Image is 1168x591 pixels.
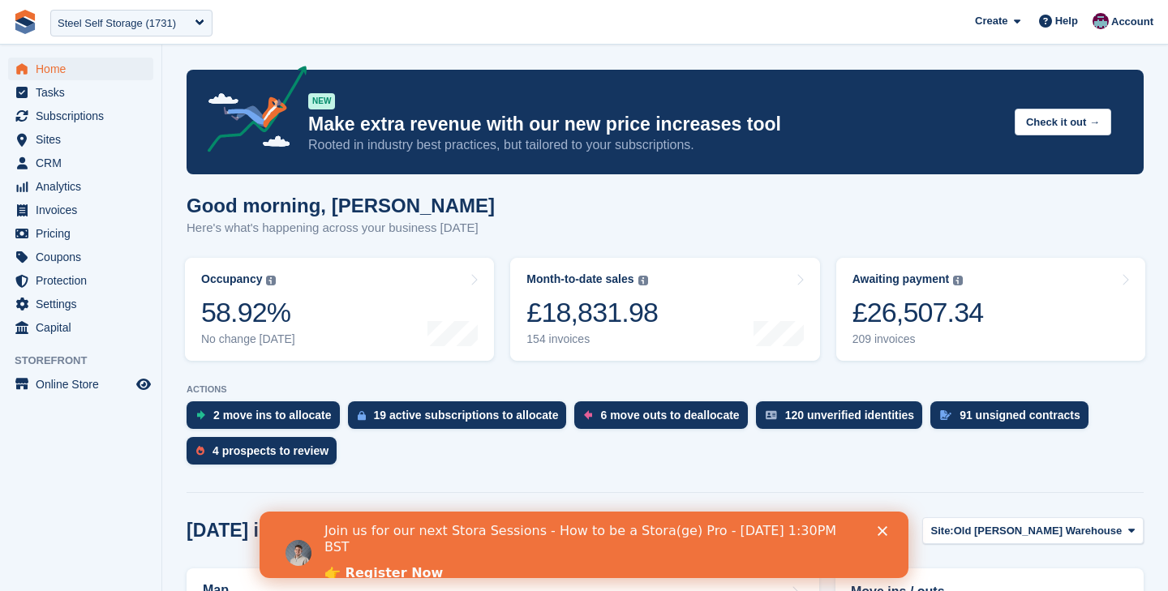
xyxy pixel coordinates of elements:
[36,373,133,396] span: Online Store
[358,410,366,421] img: active_subscription_to_allocate_icon-d502201f5373d7db506a760aba3b589e785aa758c864c3986d89f69b8ff3...
[526,296,658,329] div: £18,831.98
[196,410,205,420] img: move_ins_to_allocate_icon-fdf77a2bb77ea45bf5b3d319d69a93e2d87916cf1d5bf7949dd705db3b84f3ca.svg
[618,15,634,24] div: Close
[574,401,755,437] a: 6 move outs to deallocate
[1111,14,1153,30] span: Account
[852,272,950,286] div: Awaiting payment
[954,523,1123,539] span: Old [PERSON_NAME] Warehouse
[308,113,1002,136] p: Make extra revenue with our new price increases tool
[8,105,153,127] a: menu
[201,296,295,329] div: 58.92%
[584,410,592,420] img: move_outs_to_deallocate_icon-f764333ba52eb49d3ac5e1228854f67142a1ed5810a6f6cc68b1a99e826820c5.svg
[8,199,153,221] a: menu
[201,272,262,286] div: Occupancy
[8,373,153,396] a: menu
[1055,13,1078,29] span: Help
[36,128,133,151] span: Sites
[185,258,494,361] a: Occupancy 58.92% No change [DATE]
[8,246,153,268] a: menu
[36,199,133,221] span: Invoices
[8,175,153,198] a: menu
[756,401,931,437] a: 120 unverified identities
[36,152,133,174] span: CRM
[36,81,133,104] span: Tasks
[187,219,495,238] p: Here's what's happening across your business [DATE]
[1015,109,1111,135] button: Check it out →
[194,66,307,158] img: price-adjustments-announcement-icon-8257ccfd72463d97f412b2fc003d46551f7dbcb40ab6d574587a9cd5c0d94...
[187,520,631,542] h2: [DATE] in [GEOGRAPHIC_DATA][PERSON_NAME]
[15,353,161,369] span: Storefront
[213,444,328,457] div: 4 prospects to review
[58,15,176,32] div: Steel Self Storage (1731)
[36,316,133,339] span: Capital
[187,401,348,437] a: 2 move ins to allocate
[187,437,345,473] a: 4 prospects to review
[785,409,915,422] div: 120 unverified identities
[374,409,559,422] div: 19 active subscriptions to allocate
[201,332,295,346] div: No change [DATE]
[36,175,133,198] span: Analytics
[953,276,963,285] img: icon-info-grey-7440780725fd019a000dd9b08b2336e03edf1995a4989e88bcd33f0948082b44.svg
[836,258,1145,361] a: Awaiting payment £26,507.34 209 invoices
[348,401,575,437] a: 19 active subscriptions to allocate
[260,512,908,578] iframe: Intercom live chat banner
[213,409,332,422] div: 2 move ins to allocate
[526,332,658,346] div: 154 invoices
[600,409,739,422] div: 6 move outs to deallocate
[1093,13,1109,29] img: Brian Young
[65,54,183,71] a: 👉 Register Now
[8,222,153,245] a: menu
[931,523,954,539] span: Site:
[8,81,153,104] a: menu
[766,410,777,420] img: verify_identity-adf6edd0f0f0b5bbfe63781bf79b02c33cf7c696d77639b501bdc392416b5a36.svg
[852,332,984,346] div: 209 invoices
[922,517,1144,544] button: Site: Old [PERSON_NAME] Warehouse
[8,58,153,80] a: menu
[187,195,495,216] h1: Good morning, [PERSON_NAME]
[930,401,1097,437] a: 91 unsigned contracts
[308,136,1002,154] p: Rooted in industry best practices, but tailored to your subscriptions.
[8,152,153,174] a: menu
[13,10,37,34] img: stora-icon-8386f47178a22dfd0bd8f6a31ec36ba5ce8667c1dd55bd0f319d3a0aa187defe.svg
[940,410,951,420] img: contract_signature_icon-13c848040528278c33f63329250d36e43548de30e8caae1d1a13099fd9432cc5.svg
[134,375,153,394] a: Preview store
[526,272,633,286] div: Month-to-date sales
[36,222,133,245] span: Pricing
[266,276,276,285] img: icon-info-grey-7440780725fd019a000dd9b08b2336e03edf1995a4989e88bcd33f0948082b44.svg
[8,293,153,315] a: menu
[308,93,335,109] div: NEW
[960,409,1080,422] div: 91 unsigned contracts
[36,293,133,315] span: Settings
[8,269,153,292] a: menu
[196,446,204,456] img: prospect-51fa495bee0391a8d652442698ab0144808aea92771e9ea1ae160a38d050c398.svg
[8,128,153,151] a: menu
[36,269,133,292] span: Protection
[510,258,819,361] a: Month-to-date sales £18,831.98 154 invoices
[36,246,133,268] span: Coupons
[975,13,1007,29] span: Create
[36,58,133,80] span: Home
[8,316,153,339] a: menu
[852,296,984,329] div: £26,507.34
[36,105,133,127] span: Subscriptions
[638,276,648,285] img: icon-info-grey-7440780725fd019a000dd9b08b2336e03edf1995a4989e88bcd33f0948082b44.svg
[187,384,1144,395] p: ACTIONS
